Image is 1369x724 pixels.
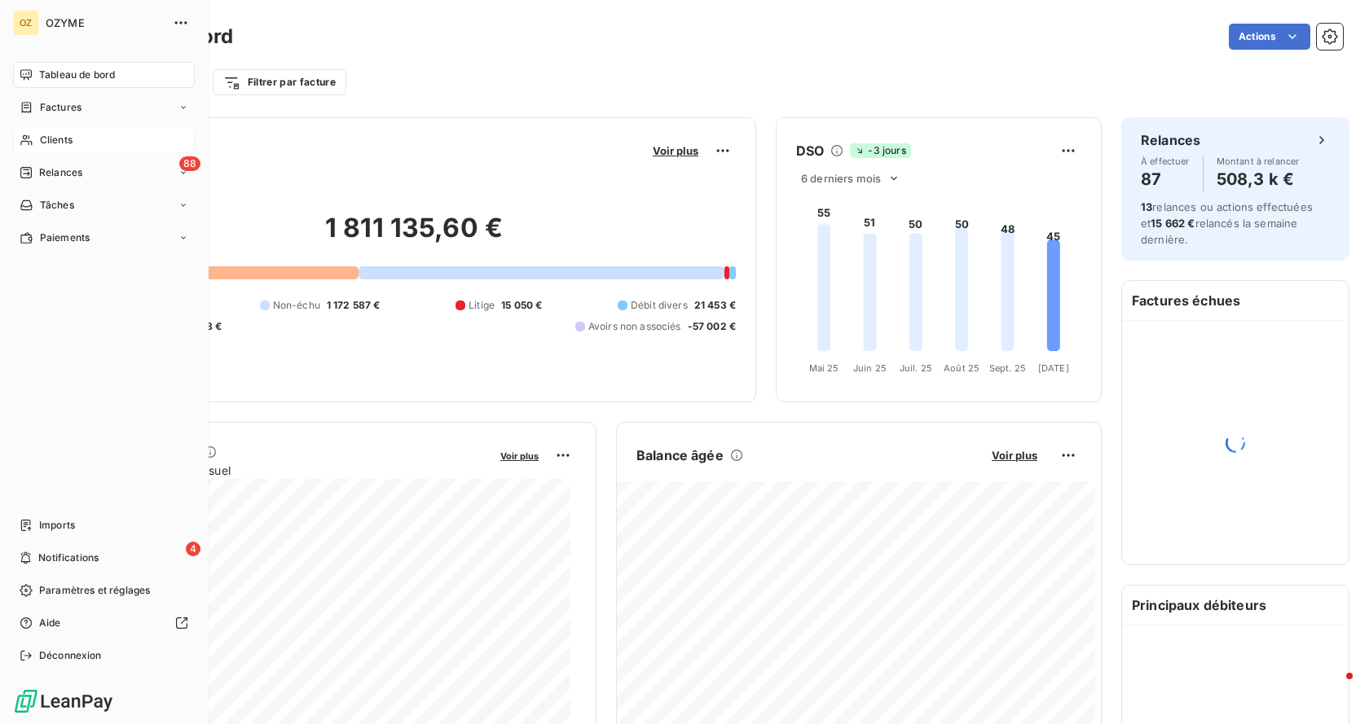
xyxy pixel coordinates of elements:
[40,100,81,115] span: Factures
[944,362,979,374] tspan: Août 25
[92,462,489,479] span: Chiffre d'affaires mensuel
[39,68,115,82] span: Tableau de bord
[46,16,163,29] span: OZYME
[213,69,346,95] button: Filtrer par facture
[273,298,320,313] span: Non-échu
[1141,200,1152,213] span: 13
[13,610,195,636] a: Aide
[694,298,736,313] span: 21 453 €
[179,156,200,171] span: 88
[1141,200,1313,246] span: relances ou actions effectuées et relancés la semaine dernière.
[796,141,824,160] h6: DSO
[92,212,736,261] h2: 1 811 135,60 €
[1122,281,1349,320] h6: Factures échues
[1217,156,1300,166] span: Montant à relancer
[38,551,99,565] span: Notifications
[1122,586,1349,625] h6: Principaux débiteurs
[1151,217,1195,230] span: 15 662 €
[1141,166,1190,192] h4: 87
[900,362,932,374] tspan: Juil. 25
[13,10,39,36] div: OZ
[987,448,1042,463] button: Voir plus
[801,172,881,185] span: 6 derniers mois
[186,542,200,556] span: 4
[688,319,736,334] span: -57 002 €
[853,362,887,374] tspan: Juin 25
[500,450,539,462] span: Voir plus
[588,319,681,334] span: Avoirs non associés
[40,198,74,213] span: Tâches
[327,298,381,313] span: 1 172 587 €
[39,165,82,180] span: Relances
[1229,24,1310,50] button: Actions
[653,144,698,157] span: Voir plus
[40,133,73,147] span: Clients
[992,449,1037,462] span: Voir plus
[1217,166,1300,192] h4: 508,3 k €
[39,648,102,663] span: Déconnexion
[648,143,703,158] button: Voir plus
[1141,156,1190,166] span: À effectuer
[469,298,495,313] span: Litige
[39,616,61,630] span: Aide
[631,298,688,313] span: Débit divers
[13,688,114,714] img: Logo LeanPay
[809,362,839,374] tspan: Mai 25
[1141,130,1200,150] h6: Relances
[850,143,910,158] span: -3 jours
[495,448,544,463] button: Voir plus
[1314,669,1353,708] iframe: Intercom live chat
[501,298,542,313] span: 15 050 €
[636,445,724,465] h6: Balance âgée
[1038,362,1069,374] tspan: [DATE]
[989,362,1026,374] tspan: Sept. 25
[39,518,75,533] span: Imports
[39,583,150,598] span: Paramètres et réglages
[40,230,90,245] span: Paiements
